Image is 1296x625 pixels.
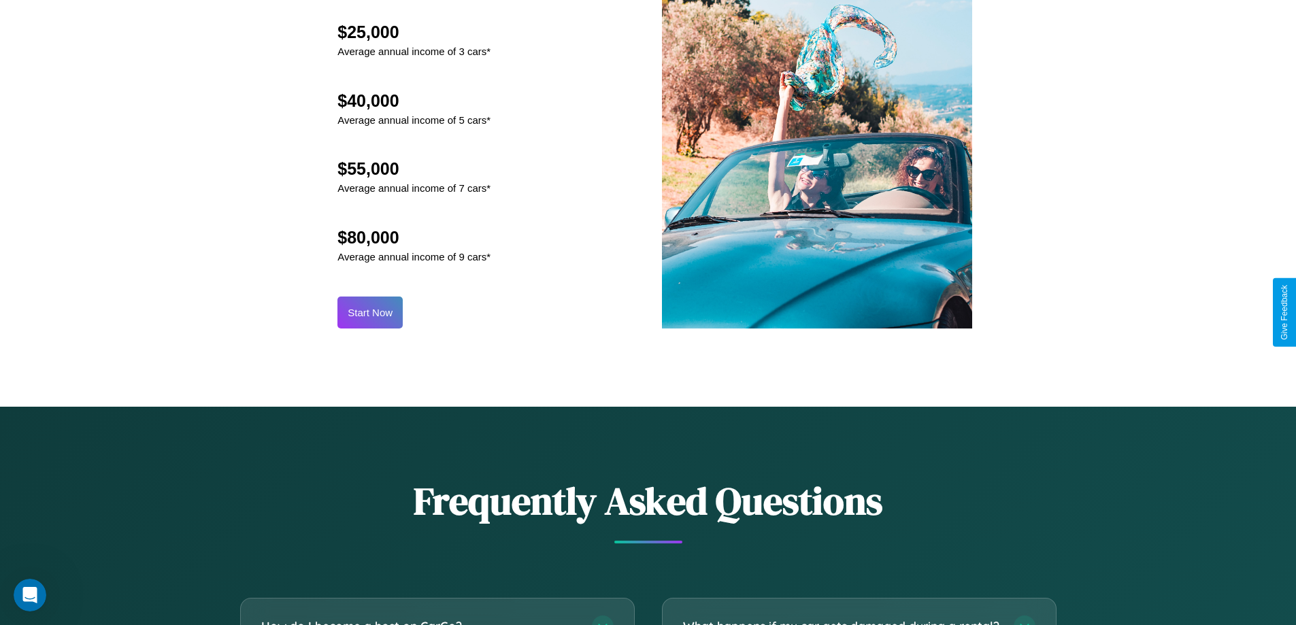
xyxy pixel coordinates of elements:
[337,297,403,328] button: Start Now
[337,228,491,248] h2: $80,000
[337,159,491,179] h2: $55,000
[337,248,491,266] p: Average annual income of 9 cars*
[14,579,46,611] iframe: Intercom live chat
[337,91,491,111] h2: $40,000
[240,475,1057,527] h2: Frequently Asked Questions
[337,42,491,61] p: Average annual income of 3 cars*
[337,179,491,197] p: Average annual income of 7 cars*
[1280,285,1289,340] div: Give Feedback
[337,22,491,42] h2: $25,000
[337,111,491,129] p: Average annual income of 5 cars*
